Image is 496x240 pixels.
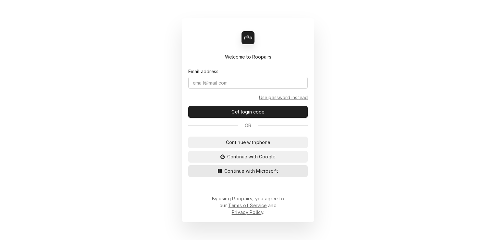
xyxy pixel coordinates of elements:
[230,108,266,115] span: Get login code
[188,165,308,177] button: Continue with Microsoft
[188,77,308,89] input: email@mail.com
[188,53,308,60] div: Welcome to Roopairs
[188,122,308,129] div: Or
[188,137,308,148] button: Continue withphone
[226,153,277,160] span: Continue with Google
[223,167,279,174] span: Continue with Microsoft
[188,151,308,163] button: Continue with Google
[188,68,218,75] label: Email address
[212,195,284,216] div: By using Roopairs, you agree to our and .
[225,139,272,146] span: Continue with phone
[232,209,263,215] a: Privacy Policy
[188,106,308,118] button: Get login code
[259,94,308,101] a: Go to Email and password form
[228,203,267,208] a: Terms of Service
